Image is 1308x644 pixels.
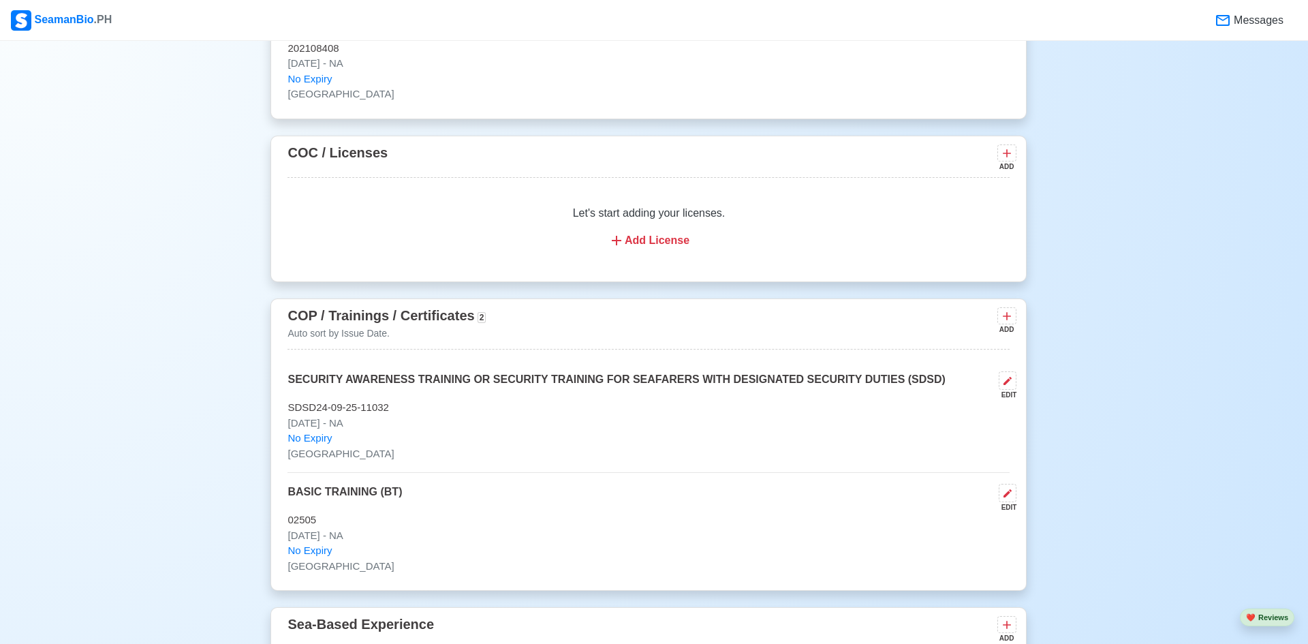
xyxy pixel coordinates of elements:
p: 202108408 [287,41,1010,57]
div: ADD [997,633,1014,643]
span: Sea-Based Experience [287,617,434,632]
span: No Expiry [287,431,332,446]
img: Logo [11,10,31,31]
p: SECURITY AWARENESS TRAINING OR SECURITY TRAINING FOR SEAFARERS WITH DESIGNATED SECURITY DUTIES (S... [287,371,945,400]
span: Messages [1231,12,1283,29]
p: Auto sort by Issue Date. [287,326,486,341]
span: heart [1246,613,1256,622]
span: 2 [478,312,486,323]
span: No Expiry [287,543,332,559]
span: COC / Licenses [287,145,388,160]
p: Let's start adding your licenses. [304,205,993,221]
p: 02505 [287,512,1010,528]
p: [DATE] - NA [287,416,1010,431]
p: [GEOGRAPHIC_DATA] [287,87,1010,102]
div: Add License [304,232,993,249]
p: [DATE] - NA [287,56,1010,72]
button: heartReviews [1240,609,1294,627]
p: [GEOGRAPHIC_DATA] [287,559,1010,574]
p: SDSD24-09-25-11032 [287,400,1010,416]
div: SeamanBio [11,10,112,31]
span: No Expiry [287,72,332,87]
span: .PH [94,14,112,25]
span: COP / Trainings / Certificates [287,308,474,323]
div: EDIT [993,502,1016,512]
div: EDIT [993,390,1016,400]
div: ADD [997,324,1014,335]
p: [DATE] - NA [287,528,1010,544]
div: ADD [997,162,1014,172]
p: [GEOGRAPHIC_DATA] [287,446,1010,462]
p: BASIC TRAINING (BT) [287,484,402,512]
